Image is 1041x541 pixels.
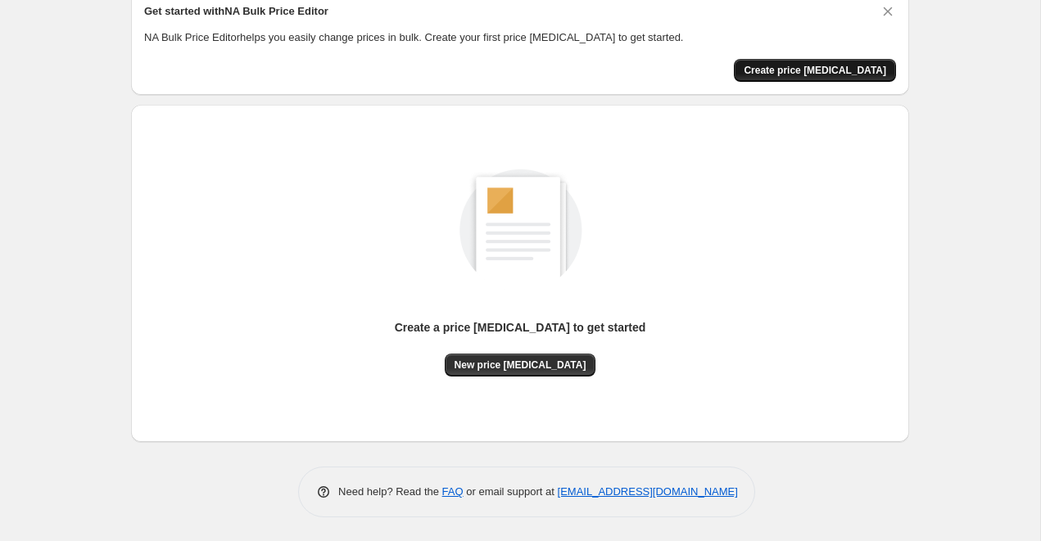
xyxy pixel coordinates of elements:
a: [EMAIL_ADDRESS][DOMAIN_NAME] [558,485,738,498]
button: Create price change job [734,59,896,82]
span: New price [MEDICAL_DATA] [455,358,586,372]
p: Create a price [MEDICAL_DATA] to get started [395,319,646,336]
h2: Get started with NA Bulk Price Editor [144,3,328,20]
a: FAQ [442,485,464,498]
span: Create price [MEDICAL_DATA] [744,64,886,77]
span: Need help? Read the [338,485,442,498]
button: New price [MEDICAL_DATA] [445,354,596,376]
p: NA Bulk Price Editor helps you easily change prices in bulk. Create your first price [MEDICAL_DAT... [144,29,896,46]
button: Dismiss card [880,3,896,20]
span: or email support at [464,485,558,498]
